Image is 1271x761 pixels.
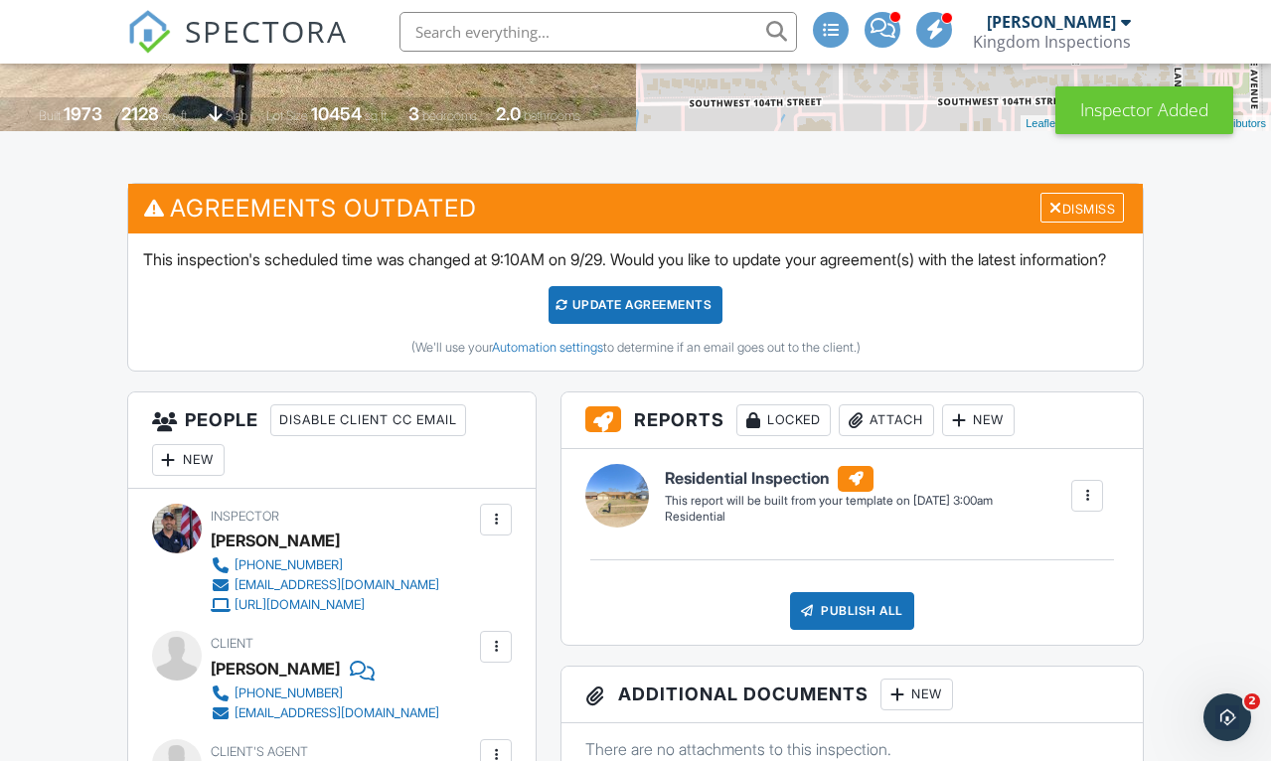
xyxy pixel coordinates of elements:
[211,684,439,703] a: [PHONE_NUMBER]
[549,286,722,324] div: Update Agreements
[185,10,348,52] span: SPECTORA
[235,685,343,701] div: [PHONE_NUMBER]
[127,10,171,54] img: The Best Home Inspection Software - Spectora
[211,509,279,524] span: Inspector
[121,103,159,124] div: 2128
[266,108,308,123] span: Lot Size
[162,108,190,123] span: sq. ft.
[235,577,439,593] div: [EMAIL_ADDRESS][DOMAIN_NAME]
[399,12,797,52] input: Search everything...
[128,233,1143,371] div: This inspection's scheduled time was changed at 9:10AM on 9/29. Would you like to update your agr...
[839,404,934,436] div: Attach
[987,12,1116,32] div: [PERSON_NAME]
[235,705,439,721] div: [EMAIL_ADDRESS][DOMAIN_NAME]
[524,108,580,123] span: bathrooms
[561,667,1143,723] h3: Additional Documents
[211,744,308,759] span: Client's Agent
[561,392,1143,449] h3: Reports
[973,32,1131,52] div: Kingdom Inspections
[1021,115,1271,132] div: |
[128,184,1143,232] h3: Agreements Outdated
[492,340,603,355] a: Automation settings
[665,493,993,509] div: This report will be built from your template on [DATE] 3:00am
[127,27,348,69] a: SPECTORA
[211,654,340,684] div: [PERSON_NAME]
[880,679,953,710] div: New
[64,103,102,124] div: 1973
[1055,86,1233,134] div: Inspector Added
[235,557,343,573] div: [PHONE_NUMBER]
[211,555,439,575] a: [PHONE_NUMBER]
[211,636,253,651] span: Client
[496,103,521,124] div: 2.0
[211,575,439,595] a: [EMAIL_ADDRESS][DOMAIN_NAME]
[585,738,1119,760] p: There are no attachments to this inspection.
[143,340,1128,356] div: (We'll use your to determine if an email goes out to the client.)
[235,597,365,613] div: [URL][DOMAIN_NAME]
[1203,693,1251,741] iframe: Intercom live chat
[365,108,390,123] span: sq.ft.
[152,444,225,476] div: New
[128,392,536,489] h3: People
[211,595,439,615] a: [URL][DOMAIN_NAME]
[211,703,439,723] a: [EMAIL_ADDRESS][DOMAIN_NAME]
[665,466,993,492] h6: Residential Inspection
[1244,693,1260,709] span: 2
[1026,117,1058,129] a: Leaflet
[39,108,61,123] span: Built
[665,509,993,526] div: Residential
[422,108,477,123] span: bedrooms
[408,103,419,124] div: 3
[311,103,362,124] div: 10454
[226,108,247,123] span: slab
[942,404,1015,436] div: New
[270,404,466,436] div: Disable Client CC Email
[211,526,340,555] div: [PERSON_NAME]
[790,592,914,630] div: Publish All
[1040,193,1124,224] div: Dismiss
[736,404,831,436] div: Locked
